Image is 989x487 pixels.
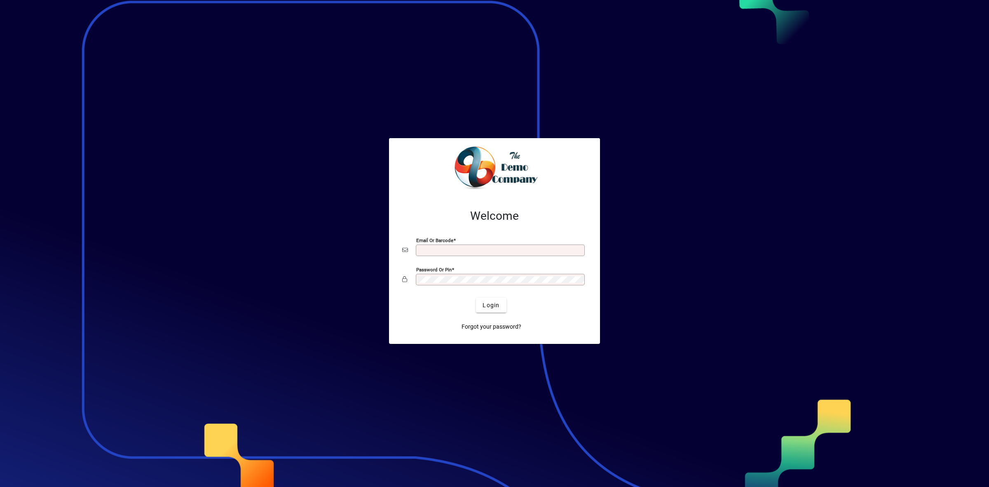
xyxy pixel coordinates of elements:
[458,319,525,334] a: Forgot your password?
[476,298,506,313] button: Login
[462,322,521,331] span: Forgot your password?
[402,209,587,223] h2: Welcome
[483,301,499,310] span: Login
[416,267,452,273] mat-label: Password or Pin
[416,238,453,243] mat-label: Email or Barcode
